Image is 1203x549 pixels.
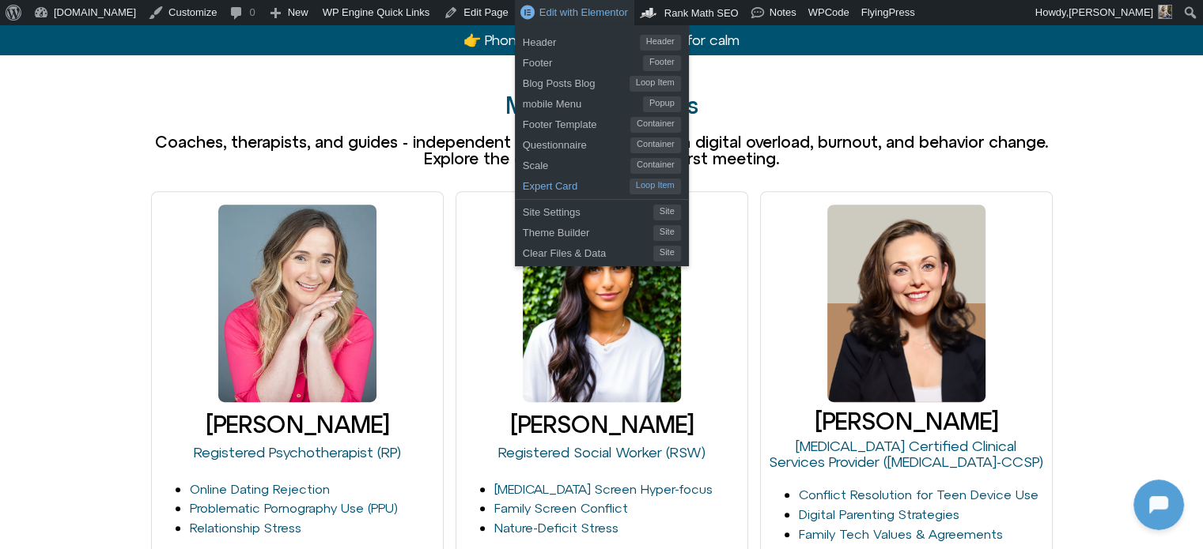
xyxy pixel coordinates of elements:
[515,112,689,133] a: Footer TemplateContainer
[463,412,741,438] h3: [PERSON_NAME]
[653,205,681,220] span: Site
[98,314,218,336] h1: [DOMAIN_NAME]
[47,10,243,31] h2: [DOMAIN_NAME]
[539,6,628,18] span: Edit with Elementor
[515,200,689,220] a: Site SettingsSite
[151,92,1053,118] h2: Meet the Experts
[515,71,689,92] a: Blog Posts BlogLoop Item
[270,405,296,431] svg: Voice Input Button
[276,7,303,34] svg: Close Chatbot Button
[190,501,398,515] a: Problematic Pornography Use (PPU)
[653,225,681,241] span: Site
[515,51,689,71] a: FooterFooter
[523,220,653,241] span: Theme Builder
[799,487,1038,502] a: Conflict Resolution for Teen Device Use
[515,92,689,112] a: mobile MenuPopup
[523,241,653,261] span: Clear Files & Data
[630,158,681,174] span: Container
[498,444,706,461] a: Registered Social Worker (RSW)
[463,32,739,48] a: 👉 Phone stress? Try a2-step quizfor calm
[515,153,689,174] a: ScaleContainer
[523,92,643,112] span: mobile Menu
[653,246,681,261] span: Site
[249,7,276,34] svg: Restart Conversation Button
[630,137,681,153] span: Container
[190,521,301,535] a: Relationship Stress
[630,76,681,92] span: Loop Item
[14,8,40,33] img: N5FCcHC.png
[155,133,1048,167] span: Coaches, therapists, and guides - independent professionals trained in digital overload, burnout,...
[494,501,628,515] a: Family Screen Conflict
[643,55,681,71] span: Footer
[630,179,681,194] span: Loop Item
[1133,479,1184,530] iframe: Botpress
[523,200,653,220] span: Site Settings
[643,96,681,112] span: Popup
[769,438,1043,470] a: [MEDICAL_DATA] Certified Clinical Services Provider ([MEDICAL_DATA]-CCSP)
[515,30,689,51] a: HeaderHeader
[767,408,1046,434] h3: [PERSON_NAME]
[523,174,630,194] span: Expert Card
[494,521,619,535] a: Nature-Deficit Stress
[523,112,630,133] span: Footer Template
[523,51,643,71] span: Footer
[27,410,245,426] textarea: Message Input
[523,71,630,92] span: Blog Posts Blog
[799,507,959,521] a: Digital Parenting Strategies
[4,4,312,37] button: Expand Header Button
[194,444,401,461] a: Registered Psychotherapist (RP)
[523,153,630,174] span: Scale
[664,7,739,19] span: Rank Math SEO
[515,133,689,153] a: QuestionnaireContainer
[494,482,713,496] a: [MEDICAL_DATA] Screen Hyper-focus
[515,174,689,194] a: Expert CardLoop Item
[1069,6,1153,18] span: [PERSON_NAME]
[523,133,630,153] span: Questionnaire
[158,412,437,438] h3: [PERSON_NAME]
[799,527,1003,541] a: Family Tech Values & Agreements
[190,482,330,496] a: Online Dating Rejection
[523,30,640,51] span: Header
[127,234,190,297] img: N5FCcHC.png
[640,35,681,51] span: Header
[630,117,681,133] span: Container
[515,220,689,241] a: Theme BuilderSite
[515,241,689,261] a: Clear Files & DataSite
